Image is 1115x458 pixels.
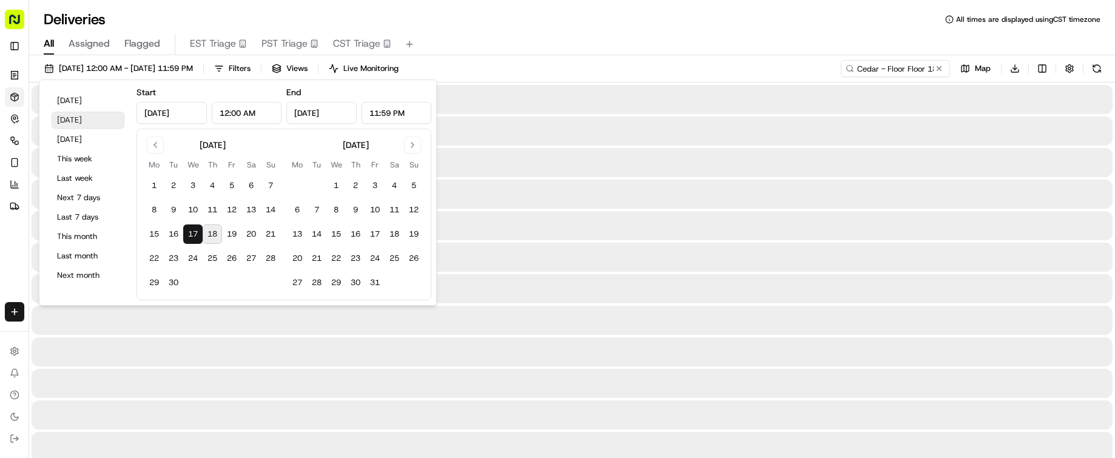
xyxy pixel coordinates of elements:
input: Time [212,102,282,124]
button: Map [955,60,996,77]
div: [DATE] [343,139,369,151]
a: 📗Knowledge Base [7,171,98,193]
input: Got a question? Start typing here... [32,78,218,91]
span: Views [286,63,308,74]
button: [DATE] [52,131,124,148]
button: 9 [164,200,183,220]
div: 📗 [12,177,22,187]
button: 24 [183,249,203,268]
button: [DATE] [52,112,124,129]
button: 25 [203,249,222,268]
button: 3 [365,176,385,195]
button: 13 [288,224,307,244]
button: [DATE] [52,92,124,109]
button: 31 [365,273,385,292]
th: Tuesday [307,158,326,171]
button: 8 [326,200,346,220]
span: Live Monitoring [343,63,399,74]
button: 10 [365,200,385,220]
th: Friday [222,158,241,171]
button: 5 [222,176,241,195]
button: 21 [307,249,326,268]
div: 💻 [103,177,112,187]
h1: Deliveries [44,10,106,29]
button: 27 [288,273,307,292]
button: 5 [404,176,423,195]
button: 7 [261,176,280,195]
div: Start new chat [41,116,199,128]
th: Wednesday [183,158,203,171]
span: All [44,36,54,51]
span: Knowledge Base [24,176,93,188]
button: Live Monitoring [323,60,404,77]
button: 21 [261,224,280,244]
th: Saturday [385,158,404,171]
button: 11 [203,200,222,220]
button: 27 [241,249,261,268]
span: PST Triage [261,36,308,51]
th: Saturday [241,158,261,171]
button: 19 [404,224,423,244]
span: [DATE] 12:00 AM - [DATE] 11:59 PM [59,63,193,74]
button: Refresh [1088,60,1105,77]
button: 14 [261,200,280,220]
button: 22 [144,249,164,268]
button: 16 [346,224,365,244]
button: 18 [385,224,404,244]
button: 1 [326,176,346,195]
button: Next 7 days [52,189,124,206]
th: Thursday [203,158,222,171]
button: 1 [144,176,164,195]
button: 12 [222,200,241,220]
button: 23 [346,249,365,268]
th: Friday [365,158,385,171]
th: Monday [288,158,307,171]
th: Sunday [404,158,423,171]
button: 20 [288,249,307,268]
button: 10 [183,200,203,220]
span: EST Triage [190,36,236,51]
button: 30 [164,273,183,292]
img: 1736555255976-a54dd68f-1ca7-489b-9aae-adbdc363a1c4 [12,116,34,138]
button: 20 [241,224,261,244]
button: 23 [164,249,183,268]
span: Assigned [69,36,110,51]
button: [DATE] 12:00 AM - [DATE] 11:59 PM [39,60,198,77]
button: 7 [307,200,326,220]
button: 6 [241,176,261,195]
button: 28 [307,273,326,292]
th: Tuesday [164,158,183,171]
span: Map [975,63,991,74]
button: Go to next month [404,136,421,153]
button: Go to previous month [147,136,164,153]
button: 28 [261,249,280,268]
button: 11 [385,200,404,220]
button: Last week [52,170,124,187]
button: Next month [52,267,124,284]
button: 17 [183,224,203,244]
input: Date [286,102,357,124]
button: 9 [346,200,365,220]
span: Pylon [121,206,147,215]
span: Filters [229,63,251,74]
button: 17 [365,224,385,244]
button: Last 7 days [52,209,124,226]
button: 24 [365,249,385,268]
th: Monday [144,158,164,171]
button: 15 [326,224,346,244]
label: End [286,87,301,98]
label: Start [136,87,156,98]
p: Welcome 👋 [12,49,221,68]
th: Sunday [261,158,280,171]
a: Powered byPylon [86,205,147,215]
button: 22 [326,249,346,268]
button: 29 [144,273,164,292]
button: 26 [222,249,241,268]
button: 25 [385,249,404,268]
button: 12 [404,200,423,220]
button: 15 [144,224,164,244]
button: 3 [183,176,203,195]
div: [DATE] [200,139,226,151]
a: 💻API Documentation [98,171,200,193]
button: 2 [346,176,365,195]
